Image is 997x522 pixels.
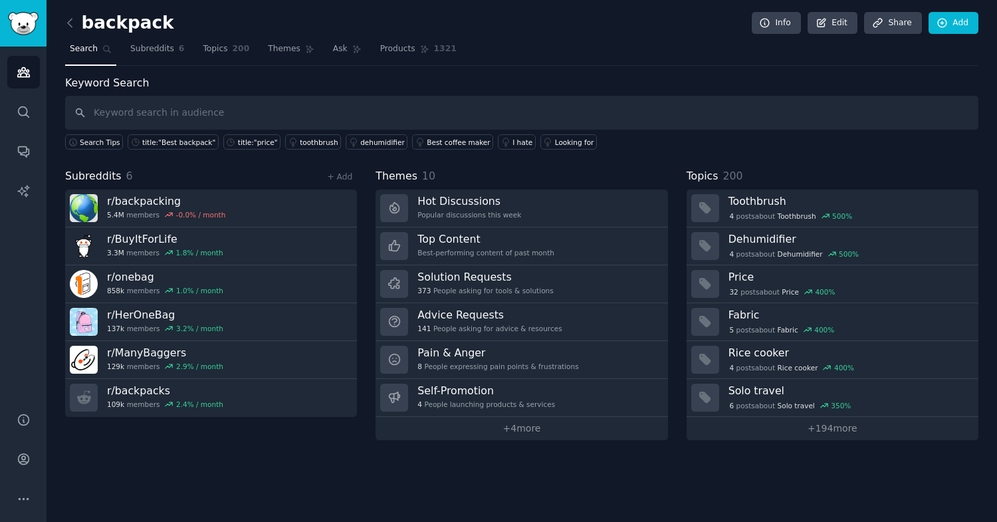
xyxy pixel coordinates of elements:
[728,324,835,336] div: post s about
[782,287,799,297] span: Price
[107,286,223,295] div: members
[65,227,357,265] a: r/BuyItForLife3.3Mmembers1.8% / month
[107,308,223,322] h3: r/ HerOneBag
[417,232,554,246] h3: Top Content
[417,270,553,284] h3: Solution Requests
[729,325,734,334] span: 5
[417,400,555,409] div: People launching products & services
[778,325,798,334] span: Fabric
[65,265,357,303] a: r/onebag858kmembers1.0% / month
[729,211,734,221] span: 4
[107,384,223,398] h3: r/ backpacks
[417,362,578,371] div: People expressing pain points & frustrations
[107,248,124,257] span: 3.3M
[70,232,98,260] img: BuyItForLife
[422,170,435,182] span: 10
[80,138,120,147] span: Search Tips
[65,341,357,379] a: r/ManyBaggers129kmembers2.9% / month
[70,43,98,55] span: Search
[346,134,407,150] a: dehumidifier
[376,39,461,66] a: Products1321
[808,12,857,35] a: Edit
[831,401,851,410] div: 350 %
[198,39,254,66] a: Topics200
[498,134,536,150] a: I hate
[687,417,978,440] a: +194more
[778,249,823,259] span: Dehumidifier
[417,362,422,371] span: 8
[687,303,978,341] a: Fabric5postsaboutFabric400%
[176,210,226,219] div: -0.0 % / month
[176,324,223,333] div: 3.2 % / month
[687,227,978,265] a: Dehumidifier4postsaboutDehumidifier500%
[728,248,860,260] div: post s about
[107,400,124,409] span: 109k
[285,134,341,150] a: toothbrush
[107,324,124,333] span: 137k
[728,346,969,360] h3: Rice cooker
[128,134,219,150] a: title:"Best backpack"
[376,379,667,417] a: Self-Promotion4People launching products & services
[778,401,815,410] span: Solo travel
[832,211,852,221] div: 500 %
[223,134,280,150] a: title:"price"
[176,400,223,409] div: 2.4 % / month
[107,346,223,360] h3: r/ ManyBaggers
[376,227,667,265] a: Top ContentBest-performing content of past month
[540,134,597,150] a: Looking for
[376,303,667,341] a: Advice Requests141People asking for advice & resources
[417,324,562,333] div: People asking for advice & resources
[65,303,357,341] a: r/HerOneBag137kmembers3.2% / month
[417,324,431,333] span: 141
[107,210,225,219] div: members
[268,43,300,55] span: Themes
[512,138,532,147] div: I hate
[728,400,852,412] div: post s about
[107,286,124,295] span: 858k
[417,346,578,360] h3: Pain & Anger
[107,232,223,246] h3: r/ BuyItForLife
[380,43,415,55] span: Products
[8,12,39,35] img: GummySearch logo
[722,170,742,182] span: 200
[778,363,818,372] span: Rice cooker
[126,170,133,182] span: 6
[176,362,223,371] div: 2.9 % / month
[65,76,149,89] label: Keyword Search
[687,341,978,379] a: Rice cooker4postsaboutRice cooker400%
[417,248,554,257] div: Best-performing content of past month
[263,39,319,66] a: Themes
[203,43,227,55] span: Topics
[417,308,562,322] h3: Advice Requests
[70,194,98,222] img: backpacking
[107,400,223,409] div: members
[417,400,422,409] span: 4
[70,308,98,336] img: HerOneBag
[107,362,223,371] div: members
[126,39,189,66] a: Subreddits6
[65,39,116,66] a: Search
[417,286,553,295] div: People asking for tools & solutions
[65,168,122,185] span: Subreddits
[107,248,223,257] div: members
[65,190,357,227] a: r/backpacking5.4Mmembers-0.0% / month
[728,270,969,284] h3: Price
[778,211,816,221] span: Toothbrush
[327,172,352,182] a: + Add
[687,265,978,303] a: Price32postsaboutPrice400%
[107,270,223,284] h3: r/ onebag
[814,325,834,334] div: 400 %
[70,270,98,298] img: onebag
[687,168,719,185] span: Topics
[333,43,348,55] span: Ask
[107,194,225,208] h3: r/ backpacking
[107,324,223,333] div: members
[728,362,855,374] div: post s about
[434,43,457,55] span: 1321
[300,138,338,147] div: toothbrush
[728,232,969,246] h3: Dehumidifier
[834,363,854,372] div: 400 %
[376,190,667,227] a: Hot DiscussionsPopular discussions this week
[815,287,835,297] div: 400 %
[65,96,978,130] input: Keyword search in audience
